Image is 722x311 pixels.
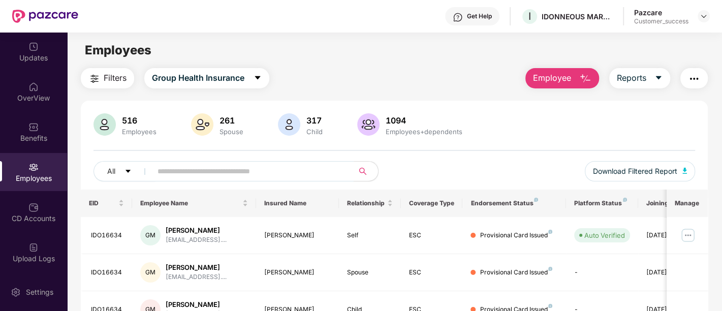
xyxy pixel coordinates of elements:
div: Pazcare [634,8,688,17]
th: EID [81,190,133,217]
div: Child [304,128,325,136]
div: Platform Status [574,199,630,207]
span: Employees [85,43,151,57]
th: Joining Date [638,190,700,217]
img: svg+xml;base64,PHN2ZyB4bWxucz0iaHR0cDovL3d3dy53My5vcmcvMjAwMC9zdmciIHdpZHRoPSI4IiBoZWlnaHQ9IjgiIH... [534,198,538,202]
span: caret-down [124,168,132,176]
div: Employees [120,128,159,136]
div: Get Help [467,12,492,20]
button: search [353,161,379,181]
span: Download Filtered Report [593,166,677,177]
div: Provisional Card Issued [480,268,552,277]
div: Endorsement Status [470,199,557,207]
img: svg+xml;base64,PHN2ZyB4bWxucz0iaHR0cDovL3d3dy53My5vcmcvMjAwMC9zdmciIHdpZHRoPSI4IiBoZWlnaHQ9IjgiIH... [548,230,552,234]
div: [EMAIL_ADDRESS].... [166,235,227,245]
img: svg+xml;base64,PHN2ZyB4bWxucz0iaHR0cDovL3d3dy53My5vcmcvMjAwMC9zdmciIHdpZHRoPSI4IiBoZWlnaHQ9IjgiIH... [548,304,552,308]
div: 317 [304,115,325,126]
span: search [353,167,373,175]
div: Settings [23,287,56,297]
img: svg+xml;base64,PHN2ZyBpZD0iSGVscC0zMngzMiIgeG1sbnM9Imh0dHA6Ly93d3cudzMub3JnLzIwMDAvc3ZnIiB3aWR0aD... [453,12,463,22]
div: Customer_success [634,17,688,25]
img: svg+xml;base64,PHN2ZyB4bWxucz0iaHR0cDovL3d3dy53My5vcmcvMjAwMC9zdmciIHhtbG5zOnhsaW5rPSJodHRwOi8vd3... [191,113,213,136]
div: GM [140,262,161,283]
div: Auto Verified [584,230,625,240]
div: [PERSON_NAME] [166,300,227,309]
button: Reportscaret-down [609,68,670,88]
span: Reports [617,72,646,84]
span: caret-down [254,74,262,83]
img: svg+xml;base64,PHN2ZyBpZD0iQmVuZWZpdHMiIHhtbG5zPSJodHRwOi8vd3d3LnczLm9yZy8yMDAwL3N2ZyIgd2lkdGg9Ij... [28,122,39,132]
img: svg+xml;base64,PHN2ZyBpZD0iRW1wbG95ZWVzIiB4bWxucz0iaHR0cDovL3d3dy53My5vcmcvMjAwMC9zdmciIHdpZHRoPS... [28,162,39,172]
div: IDONNEOUS MARKETING SERVICES PRIVATE LIMITED ( [GEOGRAPHIC_DATA]) [542,12,613,21]
div: [DATE] [646,268,692,277]
span: Employee Name [140,199,240,207]
div: [EMAIL_ADDRESS].... [166,272,227,282]
div: [DATE] [646,231,692,240]
img: svg+xml;base64,PHN2ZyB4bWxucz0iaHR0cDovL3d3dy53My5vcmcvMjAwMC9zdmciIHhtbG5zOnhsaW5rPSJodHRwOi8vd3... [682,168,687,174]
img: svg+xml;base64,PHN2ZyBpZD0iVXBsb2FkX0xvZ3MiIGRhdGEtbmFtZT0iVXBsb2FkIExvZ3MiIHhtbG5zPSJodHRwOi8vd3... [28,242,39,253]
div: [PERSON_NAME] [264,231,331,240]
div: Spouse [217,128,245,136]
div: IDO16634 [91,231,124,240]
button: Filters [81,68,134,88]
img: svg+xml;base64,PHN2ZyB4bWxucz0iaHR0cDovL3d3dy53My5vcmcvMjAwMC9zdmciIHhtbG5zOnhsaW5rPSJodHRwOi8vd3... [93,113,116,136]
div: 1094 [384,115,464,126]
th: Employee Name [132,190,256,217]
button: Employee [525,68,599,88]
button: Download Filtered Report [585,161,696,181]
th: Relationship [339,190,401,217]
img: svg+xml;base64,PHN2ZyB4bWxucz0iaHR0cDovL3d3dy53My5vcmcvMjAwMC9zdmciIHdpZHRoPSI4IiBoZWlnaHQ9IjgiIH... [548,267,552,271]
div: GM [140,225,161,245]
span: I [528,10,531,22]
img: svg+xml;base64,PHN2ZyBpZD0iQ0RfQWNjb3VudHMiIGRhdGEtbmFtZT0iQ0QgQWNjb3VudHMiIHhtbG5zPSJodHRwOi8vd3... [28,202,39,212]
div: Employees+dependents [384,128,464,136]
th: Insured Name [256,190,339,217]
img: svg+xml;base64,PHN2ZyB4bWxucz0iaHR0cDovL3d3dy53My5vcmcvMjAwMC9zdmciIHhtbG5zOnhsaW5rPSJodHRwOi8vd3... [278,113,300,136]
span: Group Health Insurance [152,72,244,84]
img: New Pazcare Logo [12,10,78,23]
td: - [566,254,638,291]
span: EID [89,199,117,207]
img: manageButton [680,227,696,243]
img: svg+xml;base64,PHN2ZyB4bWxucz0iaHR0cDovL3d3dy53My5vcmcvMjAwMC9zdmciIHhtbG5zOnhsaW5rPSJodHRwOi8vd3... [579,73,591,85]
img: svg+xml;base64,PHN2ZyBpZD0iVXBkYXRlZCIgeG1sbnM9Imh0dHA6Ly93d3cudzMub3JnLzIwMDAvc3ZnIiB3aWR0aD0iMj... [28,42,39,52]
div: ESC [409,231,455,240]
span: All [107,166,115,177]
img: svg+xml;base64,PHN2ZyB4bWxucz0iaHR0cDovL3d3dy53My5vcmcvMjAwMC9zdmciIHdpZHRoPSIyNCIgaGVpZ2h0PSIyNC... [688,73,700,85]
div: [PERSON_NAME] [166,263,227,272]
div: 261 [217,115,245,126]
img: svg+xml;base64,PHN2ZyB4bWxucz0iaHR0cDovL3d3dy53My5vcmcvMjAwMC9zdmciIHdpZHRoPSI4IiBoZWlnaHQ9IjgiIH... [623,198,627,202]
th: Manage [667,190,708,217]
span: Employee [533,72,571,84]
img: svg+xml;base64,PHN2ZyB4bWxucz0iaHR0cDovL3d3dy53My5vcmcvMjAwMC9zdmciIHdpZHRoPSIyNCIgaGVpZ2h0PSIyNC... [88,73,101,85]
div: [PERSON_NAME] [166,226,227,235]
span: caret-down [654,74,663,83]
span: Relationship [347,199,385,207]
img: svg+xml;base64,PHN2ZyBpZD0iU2V0dGluZy0yMHgyMCIgeG1sbnM9Imh0dHA6Ly93d3cudzMub3JnLzIwMDAvc3ZnIiB3aW... [11,287,21,297]
div: IDO16634 [91,268,124,277]
img: svg+xml;base64,PHN2ZyBpZD0iRHJvcGRvd24tMzJ4MzIiIHhtbG5zPSJodHRwOi8vd3d3LnczLm9yZy8yMDAwL3N2ZyIgd2... [700,12,708,20]
button: Allcaret-down [93,161,155,181]
div: ESC [409,268,455,277]
div: Spouse [347,268,393,277]
th: Coverage Type [401,190,463,217]
span: Filters [104,72,127,84]
img: svg+xml;base64,PHN2ZyBpZD0iSG9tZSIgeG1sbnM9Imh0dHA6Ly93d3cudzMub3JnLzIwMDAvc3ZnIiB3aWR0aD0iMjAiIG... [28,82,39,92]
img: svg+xml;base64,PHN2ZyB4bWxucz0iaHR0cDovL3d3dy53My5vcmcvMjAwMC9zdmciIHhtbG5zOnhsaW5rPSJodHRwOi8vd3... [357,113,380,136]
div: Provisional Card Issued [480,231,552,240]
div: [PERSON_NAME] [264,268,331,277]
div: 516 [120,115,159,126]
button: Group Health Insurancecaret-down [144,68,269,88]
div: Self [347,231,393,240]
